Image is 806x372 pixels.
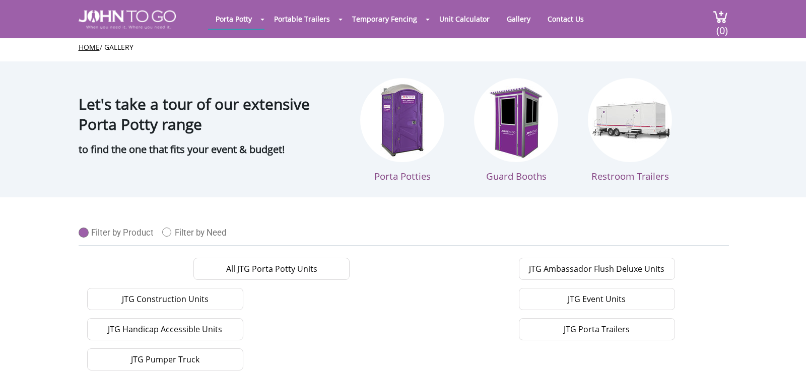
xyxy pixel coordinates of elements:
a: Unit Calculator [432,9,497,29]
a: Gallery [104,42,133,52]
img: JOHN to go [79,10,176,29]
a: Temporary Fencing [345,9,425,29]
a: Contact Us [540,9,591,29]
a: JTG Event Units [519,288,675,310]
span: Porta Potties [374,170,431,182]
a: JTG Porta Trailers [519,318,675,340]
a: JTG Handicap Accessible Units [87,318,243,340]
a: Guard Booths [474,78,558,182]
a: Porta Potties [360,78,444,182]
a: JTG Ambassador Flush Deluxe Units [519,258,675,280]
a: Portable Trailers [266,9,338,29]
span: Guard Booths [486,170,547,182]
span: Restroom Trailers [591,170,669,182]
img: Guard booths [474,78,558,162]
a: Filter by Product [79,222,161,238]
img: Porta Potties [360,78,444,162]
img: cart a [713,10,728,24]
p: to find the one that fits your event & budget! [79,139,341,160]
a: JTG Pumper Truck [87,348,243,370]
a: Home [79,42,100,52]
a: Restroom Trailers [588,78,672,182]
a: Porta Potty [208,9,259,29]
span: (0) [716,16,728,37]
h1: Let's take a tour of our extensive Porta Potty range [79,71,341,134]
ul: / [79,42,728,52]
a: Filter by Need [162,222,234,238]
a: Gallery [499,9,538,29]
img: Restroon Trailers [588,78,672,162]
a: JTG Construction Units [87,288,243,310]
button: Live Chat [766,332,806,372]
a: All JTG Porta Potty Units [193,258,350,280]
